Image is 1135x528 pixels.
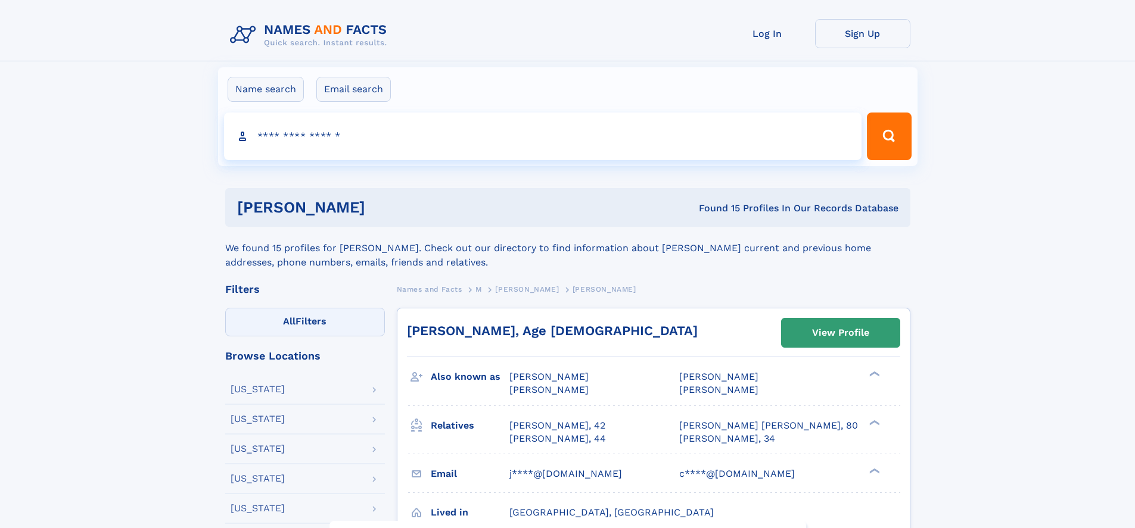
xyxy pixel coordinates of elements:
div: [US_STATE] [231,504,285,513]
h3: Lived in [431,502,509,523]
span: M [475,285,482,293]
a: [PERSON_NAME], Age [DEMOGRAPHIC_DATA] [407,323,698,338]
h1: [PERSON_NAME] [237,200,532,215]
a: Names and Facts [397,282,462,296]
input: search input [224,113,862,160]
div: We found 15 profiles for [PERSON_NAME]. Check out our directory to find information about [PERSON... [225,227,910,270]
a: [PERSON_NAME] [495,282,559,296]
a: M [475,282,482,296]
a: [PERSON_NAME], 44 [509,432,606,445]
label: Filters [225,308,385,336]
span: [PERSON_NAME] [679,371,758,382]
span: [PERSON_NAME] [509,371,589,382]
span: [PERSON_NAME] [495,285,559,293]
label: Email search [316,77,391,102]
div: [US_STATE] [231,414,285,424]
div: ❯ [866,370,881,378]
a: Log In [720,19,815,48]
div: Found 15 Profiles In Our Records Database [532,202,898,215]
div: View Profile [812,319,869,346]
h3: Also known as [431,367,509,387]
label: Name search [228,77,304,102]
div: ❯ [866,467,881,474]
span: [PERSON_NAME] [573,285,636,293]
span: [GEOGRAPHIC_DATA], [GEOGRAPHIC_DATA] [509,507,714,518]
h3: Email [431,464,509,484]
button: Search Button [867,113,911,160]
img: Logo Names and Facts [225,19,397,51]
span: All [283,315,296,327]
a: View Profile [782,318,900,347]
div: ❯ [866,418,881,426]
div: Filters [225,284,385,295]
h3: Relatives [431,415,509,436]
span: [PERSON_NAME] [509,384,589,395]
a: [PERSON_NAME] [PERSON_NAME], 80 [679,419,858,432]
span: [PERSON_NAME] [679,384,758,395]
div: [US_STATE] [231,444,285,454]
div: Browse Locations [225,351,385,361]
div: [US_STATE] [231,474,285,483]
a: Sign Up [815,19,910,48]
div: [US_STATE] [231,385,285,394]
a: [PERSON_NAME], 42 [509,419,605,432]
a: [PERSON_NAME], 34 [679,432,775,445]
